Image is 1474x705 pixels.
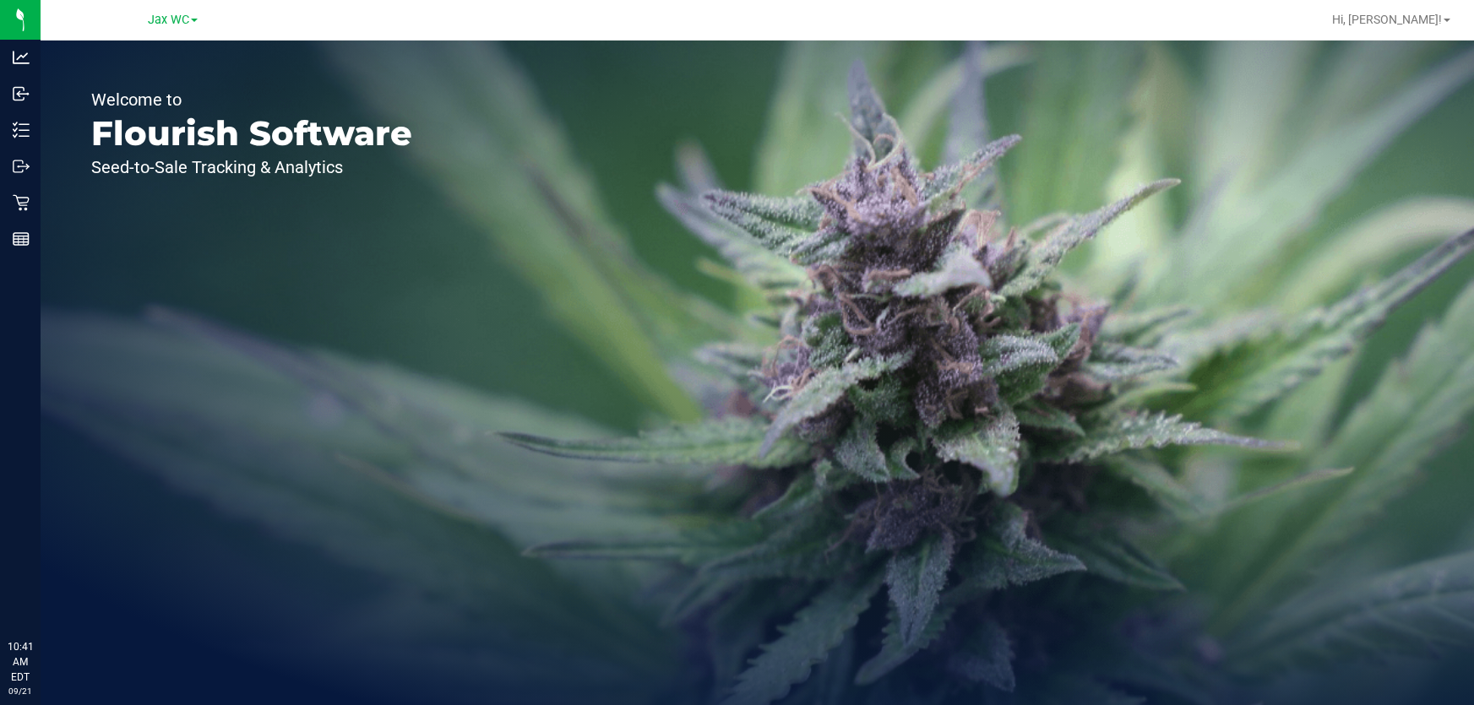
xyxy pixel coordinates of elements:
p: Seed-to-Sale Tracking & Analytics [91,159,412,176]
p: 10:41 AM EDT [8,639,33,685]
inline-svg: Retail [13,194,30,211]
span: Jax WC [148,13,189,27]
p: 09/21 [8,685,33,697]
span: Hi, [PERSON_NAME]! [1332,13,1442,26]
inline-svg: Outbound [13,158,30,175]
inline-svg: Inbound [13,85,30,102]
inline-svg: Reports [13,230,30,247]
inline-svg: Inventory [13,122,30,138]
p: Welcome to [91,91,412,108]
inline-svg: Analytics [13,49,30,66]
p: Flourish Software [91,117,412,150]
